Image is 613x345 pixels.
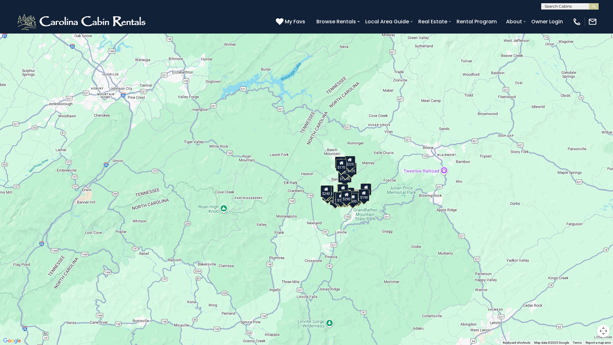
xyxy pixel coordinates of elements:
[276,18,307,26] a: My Favs
[415,16,450,27] a: Real Estate
[528,16,566,27] a: Owner Login
[362,16,412,27] a: Local Area Guide
[16,12,148,31] img: White-1-2.png
[285,18,305,26] span: My Favs
[503,16,525,27] a: About
[572,17,581,26] img: phone-regular-white.png
[313,16,359,27] a: Browse Rentals
[453,16,500,27] a: Rental Program
[588,17,597,26] img: mail-regular-white.png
